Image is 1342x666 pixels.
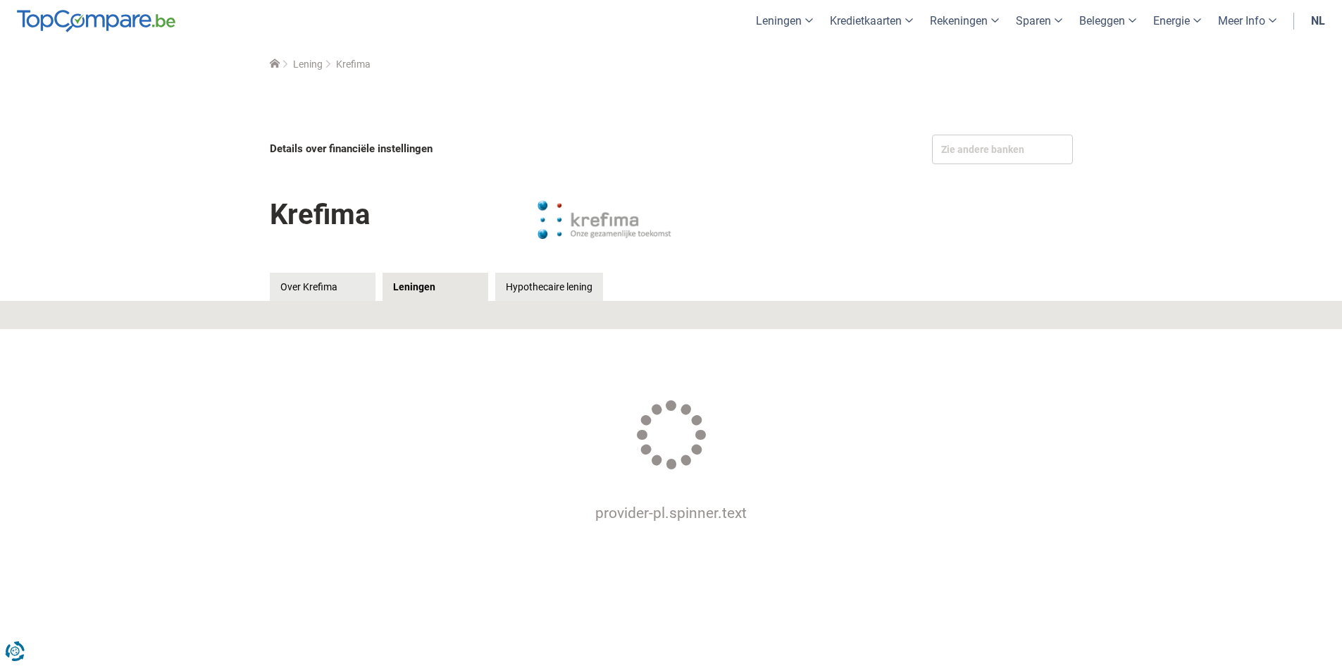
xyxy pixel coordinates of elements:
span: Krefima [336,58,371,70]
a: Lening [293,58,323,70]
a: Leningen [383,273,488,301]
a: Home [270,58,280,70]
h1: Krefima [270,188,370,241]
a: Over Krefima [270,273,375,301]
img: Krefima [534,185,675,255]
p: provider-pl.spinner.text [285,502,1057,524]
div: Details over financiële instellingen [270,135,667,164]
img: TopCompare [17,10,175,32]
a: Hypothecaire lening [495,273,603,301]
div: Zie andere banken [932,135,1073,164]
